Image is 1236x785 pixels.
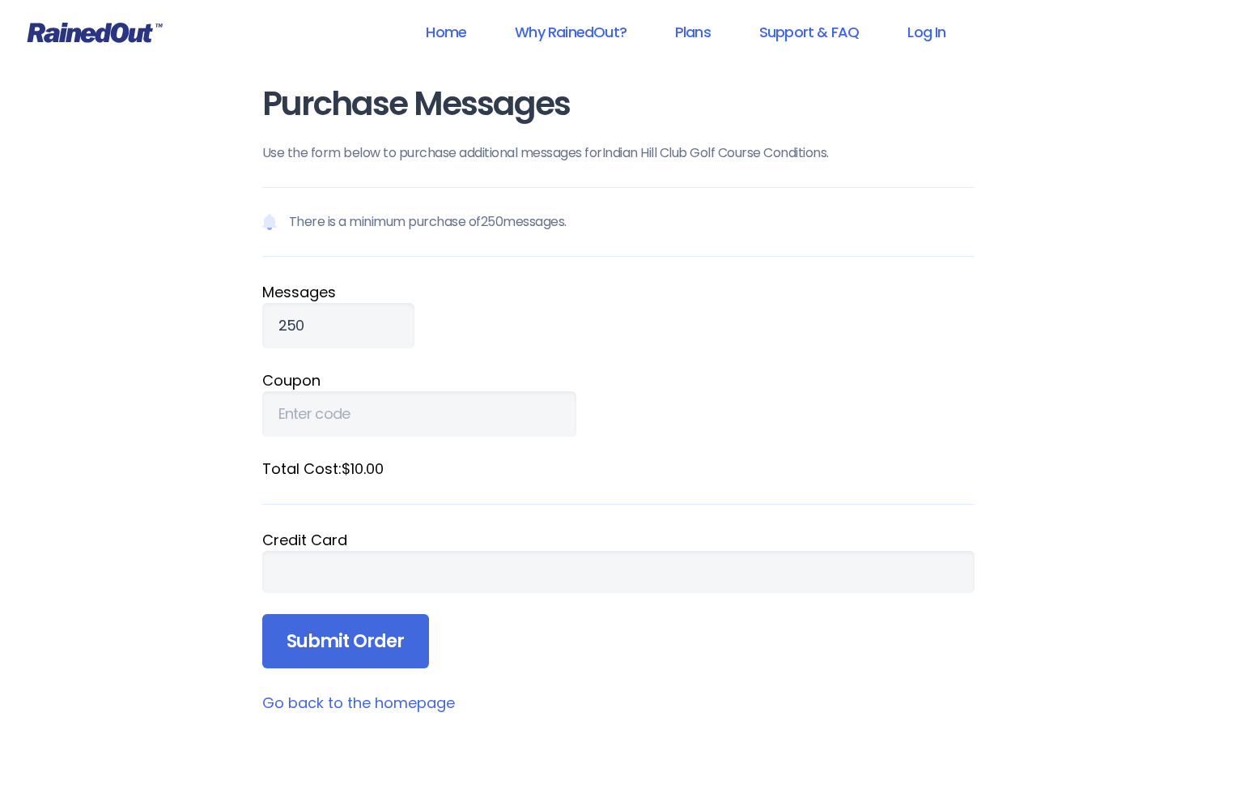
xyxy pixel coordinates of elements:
a: Plans [654,14,732,50]
iframe: Secure card payment input frame [278,563,958,581]
div: Credit Card [262,529,975,551]
label: Message s [262,281,975,303]
input: Enter code [262,391,576,437]
img: Notification icon [262,212,277,232]
input: Submit Order [262,614,429,669]
a: Support & FAQ [738,14,880,50]
a: Home [405,14,487,50]
p: Use the form below to purchase additional messages for Indian Hill Club Golf Course Conditions . [262,143,975,163]
label: Total Cost: $10.00 [262,458,975,480]
a: Why RainedOut? [494,14,648,50]
a: Go back to the homepage [262,693,455,713]
input: Qty [262,303,414,348]
a: Log In [886,14,966,50]
label: Coupon [262,369,975,391]
h1: Purchase Messages [262,86,975,122]
p: There is a minimum purchase of 250 messages. [262,187,975,257]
